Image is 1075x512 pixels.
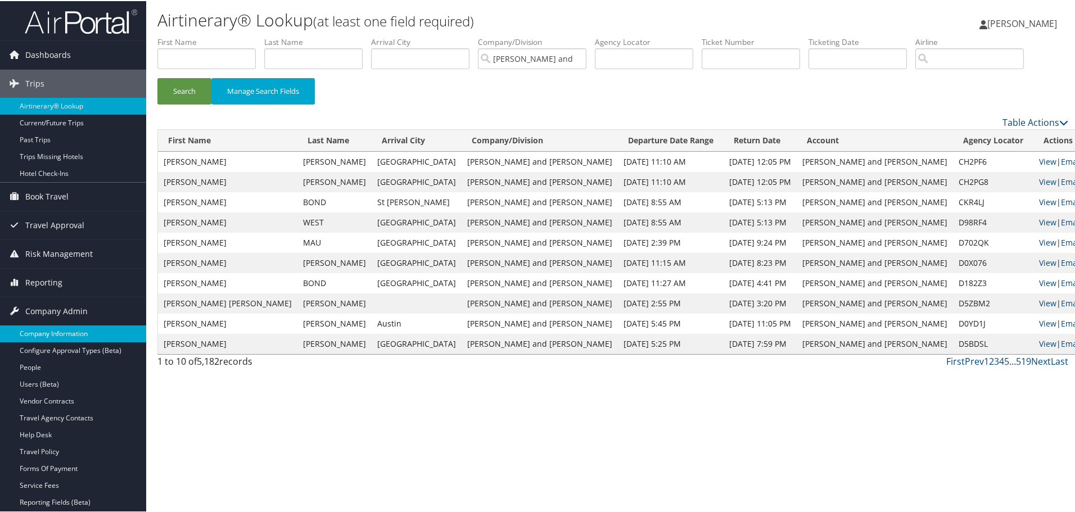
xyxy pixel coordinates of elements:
td: D0YD1J [953,312,1033,333]
td: [DATE] 12:05 PM [724,171,797,191]
a: 519 [1016,354,1031,366]
span: Travel Approval [25,210,84,238]
a: View [1039,155,1056,166]
td: [PERSON_NAME] and [PERSON_NAME] [797,211,953,232]
td: D182Z3 [953,272,1033,292]
span: 5,182 [197,354,219,366]
td: [DATE] 11:15 AM [618,252,724,272]
td: [PERSON_NAME] [158,312,297,333]
th: Agency Locator: activate to sort column ascending [953,129,1033,151]
th: Company/Division [462,129,618,151]
td: [PERSON_NAME] [158,272,297,292]
img: airportal-logo.png [25,7,137,34]
td: [PERSON_NAME] [158,232,297,252]
small: (at least one field required) [313,11,474,29]
td: [DATE] 8:55 AM [618,211,724,232]
a: 4 [999,354,1004,366]
button: Search [157,77,211,103]
td: [PERSON_NAME] [297,292,372,312]
a: 5 [1004,354,1009,366]
td: D98RF4 [953,211,1033,232]
td: [PERSON_NAME] [158,333,297,353]
a: 2 [989,354,994,366]
td: BOND [297,272,372,292]
td: [GEOGRAPHIC_DATA] [372,252,462,272]
td: [PERSON_NAME] and [PERSON_NAME] [797,252,953,272]
td: [PERSON_NAME] [158,211,297,232]
td: [GEOGRAPHIC_DATA] [372,333,462,353]
td: [PERSON_NAME] and [PERSON_NAME] [462,312,618,333]
td: [PERSON_NAME] [297,312,372,333]
td: MAU [297,232,372,252]
td: [DATE] 2:39 PM [618,232,724,252]
td: [PERSON_NAME] and [PERSON_NAME] [797,232,953,252]
td: [DATE] 2:55 PM [618,292,724,312]
th: First Name: activate to sort column ascending [158,129,297,151]
td: [GEOGRAPHIC_DATA] [372,151,462,171]
td: [PERSON_NAME] and [PERSON_NAME] [462,171,618,191]
a: View [1039,236,1056,247]
td: [PERSON_NAME] and [PERSON_NAME] [797,151,953,171]
label: Agency Locator [595,35,702,47]
td: [PERSON_NAME] and [PERSON_NAME] [797,171,953,191]
span: … [1009,354,1016,366]
td: [PERSON_NAME] and [PERSON_NAME] [797,333,953,353]
td: [PERSON_NAME] and [PERSON_NAME] [462,151,618,171]
th: Return Date: activate to sort column ascending [724,129,797,151]
a: View [1039,317,1056,328]
a: Next [1031,354,1051,366]
span: Dashboards [25,40,71,68]
span: Trips [25,69,44,97]
td: CH2PG8 [953,171,1033,191]
a: [PERSON_NAME] [979,6,1068,39]
a: View [1039,175,1056,186]
a: 1 [984,354,989,366]
td: CH2PF6 [953,151,1033,171]
th: Departure Date Range: activate to sort column ascending [618,129,724,151]
td: St [PERSON_NAME] [372,191,462,211]
button: Manage Search Fields [211,77,315,103]
td: [DATE] 11:27 AM [618,272,724,292]
td: [DATE] 8:55 AM [618,191,724,211]
a: View [1039,337,1056,348]
td: [PERSON_NAME] and [PERSON_NAME] [797,191,953,211]
label: Airline [915,35,1032,47]
td: [PERSON_NAME] and [PERSON_NAME] [462,252,618,272]
label: Ticketing Date [808,35,915,47]
td: [DATE] 11:10 AM [618,151,724,171]
th: Last Name: activate to sort column ascending [297,129,372,151]
td: [PERSON_NAME] and [PERSON_NAME] [797,272,953,292]
td: [GEOGRAPHIC_DATA] [372,272,462,292]
td: [PERSON_NAME] and [PERSON_NAME] [462,232,618,252]
th: Arrival City: activate to sort column ascending [372,129,462,151]
td: WEST [297,211,372,232]
td: [DATE] 4:41 PM [724,272,797,292]
a: First [946,354,965,366]
a: View [1039,297,1056,307]
td: [DATE] 8:23 PM [724,252,797,272]
a: View [1039,277,1056,287]
td: D702QK [953,232,1033,252]
label: First Name [157,35,264,47]
td: [DATE] 7:59 PM [724,333,797,353]
td: [PERSON_NAME] and [PERSON_NAME] [462,292,618,312]
a: Prev [965,354,984,366]
td: [PERSON_NAME] and [PERSON_NAME] [797,292,953,312]
h1: Airtinerary® Lookup [157,7,765,31]
span: Company Admin [25,296,88,324]
td: [DATE] 5:13 PM [724,191,797,211]
td: [PERSON_NAME] [158,191,297,211]
td: D5BDSL [953,333,1033,353]
th: Account: activate to sort column ascending [797,129,953,151]
td: [DATE] 11:10 AM [618,171,724,191]
td: [DATE] 3:20 PM [724,292,797,312]
span: Risk Management [25,239,93,267]
td: BOND [297,191,372,211]
td: [DATE] 12:05 PM [724,151,797,171]
td: D0X076 [953,252,1033,272]
td: Austin [372,312,462,333]
td: [PERSON_NAME] [158,171,297,191]
td: [PERSON_NAME] and [PERSON_NAME] [462,191,618,211]
td: [PERSON_NAME] [158,151,297,171]
a: View [1039,256,1056,267]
